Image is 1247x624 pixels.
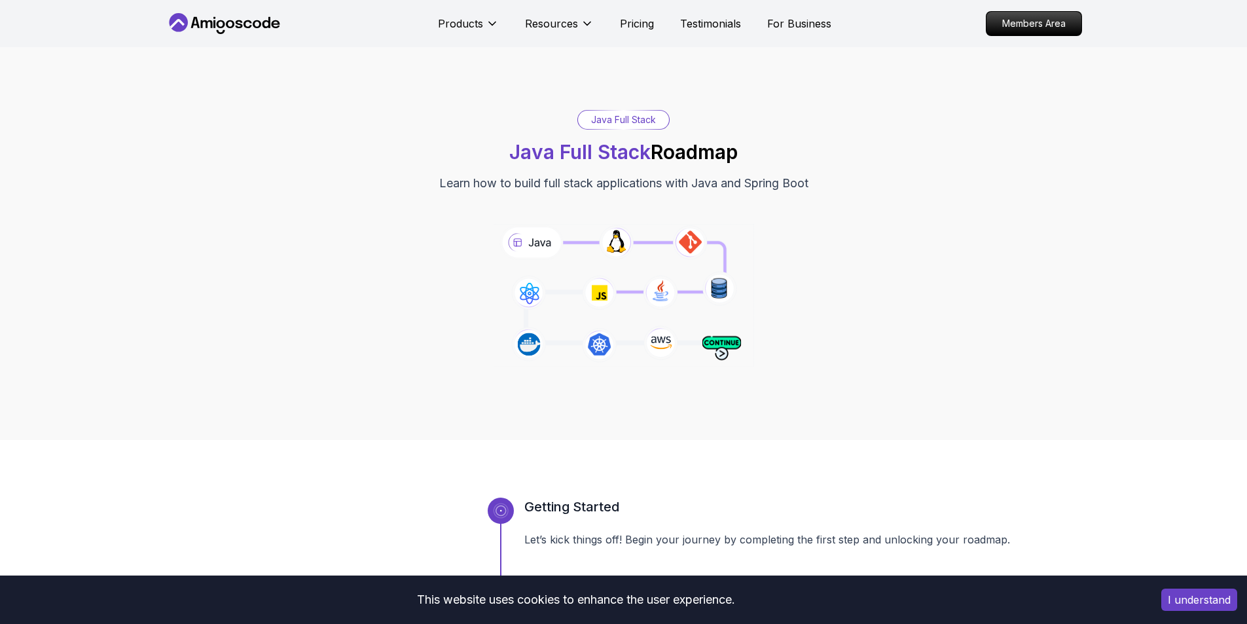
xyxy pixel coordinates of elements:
a: Testimonials [680,16,741,31]
h1: Roadmap [509,140,738,164]
div: Java Full Stack [578,111,669,129]
p: Resources [525,16,578,31]
p: Let’s kick things off! Begin your journey by completing the first step and unlocking your roadmap. [524,532,1043,547]
span: Java Full Stack [509,140,651,164]
button: Accept cookies [1161,589,1237,611]
a: For Business [767,16,831,31]
a: Members Area [986,11,1082,36]
iframe: chat widget [1192,572,1234,611]
button: Products [438,16,499,42]
p: Learn how to build full stack applications with Java and Spring Boot [439,174,808,193]
div: This website uses cookies to enhance the user experience. [10,585,1142,614]
button: Resources [525,16,594,42]
p: Products [438,16,483,31]
a: Pricing [620,16,654,31]
iframe: chat widget [998,470,1234,565]
h3: Getting Started [524,498,1043,516]
p: Members Area [986,12,1081,35]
